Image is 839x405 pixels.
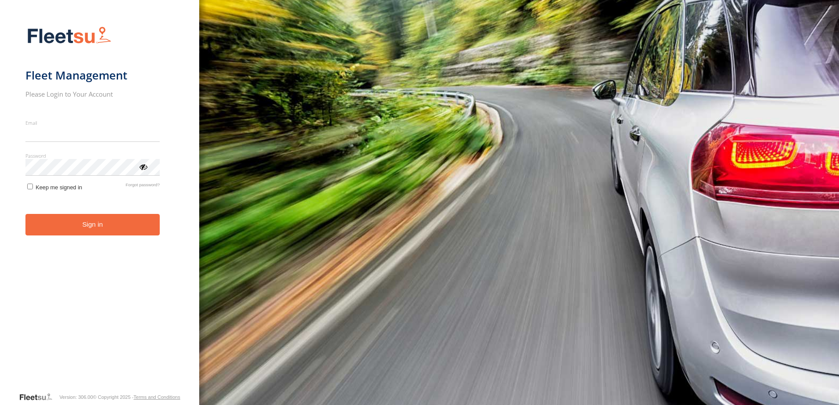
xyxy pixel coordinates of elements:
[25,152,160,159] label: Password
[25,68,160,83] h1: Fleet Management
[25,25,113,47] img: Fleetsu
[25,119,160,126] label: Email
[125,182,160,191] a: Forgot password?
[25,214,160,235] button: Sign in
[59,394,93,400] div: Version: 306.00
[36,184,82,191] span: Keep me signed in
[25,21,174,392] form: main
[27,184,33,189] input: Keep me signed in
[93,394,180,400] div: © Copyright 2025 -
[25,90,160,98] h2: Please Login to Your Account
[19,393,59,401] a: Visit our Website
[139,162,147,171] div: ViewPassword
[133,394,180,400] a: Terms and Conditions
